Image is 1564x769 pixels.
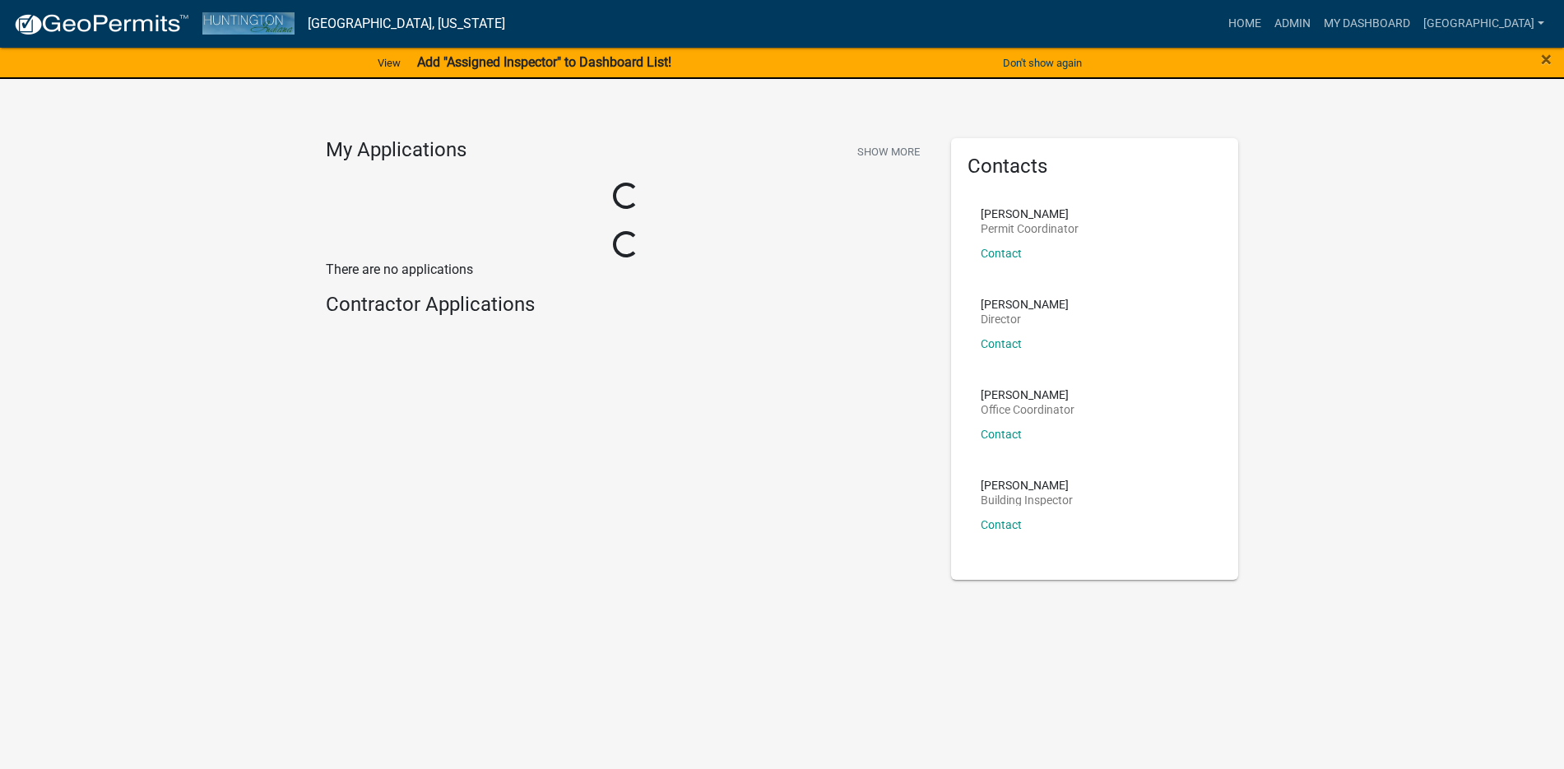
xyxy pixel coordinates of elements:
a: My Dashboard [1317,8,1417,39]
a: Home [1222,8,1268,39]
a: Admin [1268,8,1317,39]
a: [GEOGRAPHIC_DATA] [1417,8,1551,39]
a: Contact [981,337,1022,350]
p: Building Inspector [981,494,1073,506]
p: [PERSON_NAME] [981,479,1073,491]
strong: Add "Assigned Inspector" to Dashboard List! [417,54,671,70]
button: Show More [851,138,926,165]
p: [PERSON_NAME] [981,208,1079,220]
button: Close [1541,49,1552,69]
p: Permit Coordinator [981,223,1079,234]
a: View [371,49,407,76]
a: Contact [981,247,1022,260]
p: Office Coordinator [981,404,1074,415]
a: Contact [981,518,1022,531]
button: Don't show again [996,49,1088,76]
a: Contact [981,428,1022,441]
h5: Contacts [968,155,1223,178]
h4: Contractor Applications [326,293,926,317]
h4: My Applications [326,138,466,163]
a: [GEOGRAPHIC_DATA], [US_STATE] [308,10,505,38]
p: [PERSON_NAME] [981,299,1069,310]
p: There are no applications [326,260,926,280]
span: × [1541,48,1552,71]
p: Director [981,313,1069,325]
p: [PERSON_NAME] [981,389,1074,401]
wm-workflow-list-section: Contractor Applications [326,293,926,323]
img: Huntington County, Indiana [202,12,295,35]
